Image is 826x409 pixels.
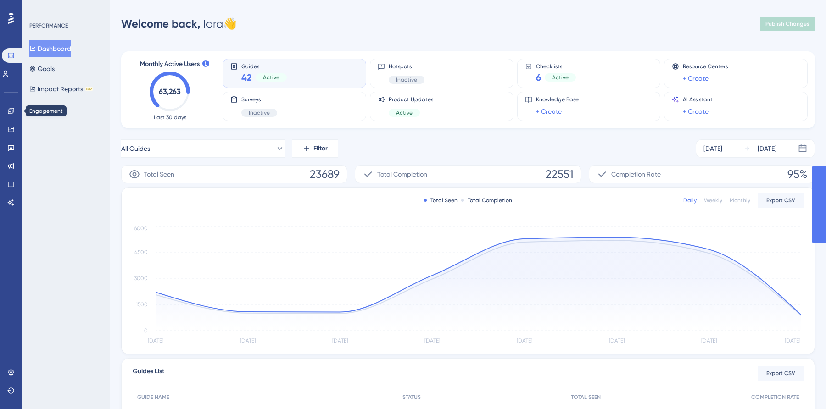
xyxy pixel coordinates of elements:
div: [DATE] [703,143,722,154]
button: Impact ReportsBETA [29,81,93,97]
tspan: 4500 [134,249,148,255]
a: + Create [683,106,709,117]
span: Product Updates [389,96,433,103]
span: Total Completion [377,169,427,180]
span: Completion Rate [611,169,661,180]
button: Publish Changes [760,17,815,31]
div: Weekly [704,197,722,204]
div: Total Seen [424,197,458,204]
span: Monthly Active Users [140,59,200,70]
span: Guides [241,63,287,69]
span: Checklists [536,63,576,69]
span: Inactive [249,109,270,116]
tspan: 0 [144,327,148,334]
button: All Guides [121,139,285,158]
span: 6 [536,71,541,84]
span: Last 30 days [154,114,186,121]
button: Dashboard [29,40,71,57]
span: TOTAL SEEN [571,393,601,401]
div: Iqra 👋 [121,17,237,31]
tspan: 1500 [136,301,148,308]
button: Filter [292,139,338,158]
span: 22551 [546,167,574,182]
tspan: 6000 [134,225,148,232]
span: 95% [787,167,807,182]
tspan: [DATE] [148,337,163,344]
span: COMPLETION RATE [751,393,799,401]
button: Goals [29,61,55,77]
tspan: 3000 [134,275,148,282]
span: Surveys [241,96,277,103]
text: 63,263 [159,87,181,96]
button: Export CSV [758,366,804,381]
button: Export CSV [758,193,804,208]
a: + Create [683,73,709,84]
span: Filter [313,143,328,154]
div: [DATE] [758,143,776,154]
span: All Guides [121,143,150,154]
span: 23689 [310,167,340,182]
span: Active [396,109,413,116]
span: Guides List [133,366,164,381]
span: Knowledge Base [536,96,579,103]
span: Inactive [396,76,417,83]
div: Total Completion [461,197,512,204]
span: AI Assistant [683,96,713,103]
span: Welcome back, [121,17,201,30]
tspan: [DATE] [609,337,625,344]
span: STATUS [402,393,421,401]
span: Total Seen [144,169,174,180]
span: Active [552,74,569,81]
span: GUIDE NAME [137,393,169,401]
tspan: [DATE] [701,337,717,344]
span: Publish Changes [765,20,809,28]
div: Monthly [730,197,750,204]
div: Daily [683,197,697,204]
span: Export CSV [766,370,795,377]
tspan: [DATE] [517,337,532,344]
span: Hotspots [389,63,424,70]
span: Active [263,74,279,81]
span: Export CSV [766,197,795,204]
tspan: [DATE] [785,337,800,344]
span: Resource Centers [683,63,728,70]
div: BETA [85,87,93,91]
tspan: [DATE] [332,337,348,344]
iframe: UserGuiding AI Assistant Launcher [787,373,815,400]
tspan: [DATE] [424,337,440,344]
a: + Create [536,106,562,117]
span: 42 [241,71,252,84]
div: PERFORMANCE [29,22,68,29]
tspan: [DATE] [240,337,256,344]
